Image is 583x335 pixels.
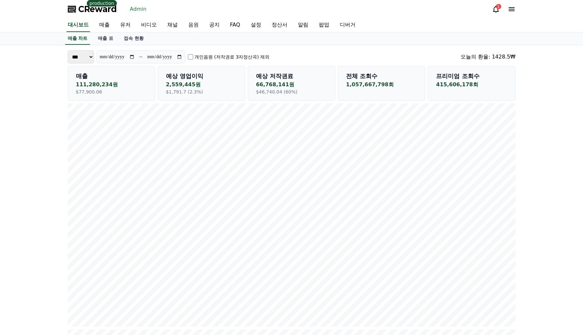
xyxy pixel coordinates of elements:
[76,89,147,95] p: $77,900.06
[68,4,117,14] a: CReward
[204,18,225,32] a: 공지
[166,89,237,95] p: $1,791.7 (2.3%)
[76,72,147,81] p: 매출
[66,18,90,32] a: 대시보드
[76,81,147,89] p: 111,280,234원
[346,81,417,89] p: 1,057,667,798회
[136,18,162,32] a: 비디오
[65,32,90,45] a: 매출 차트
[54,217,74,223] span: Messages
[166,72,237,81] p: 예상 영업이익
[93,32,118,45] a: 매출 표
[43,207,84,224] a: Messages
[166,81,237,89] p: 2,559,445원
[183,18,204,32] a: 음원
[118,32,149,45] a: 접속 현황
[2,207,43,224] a: Home
[115,18,136,32] a: 유저
[314,18,335,32] a: 팝업
[17,217,28,222] span: Home
[492,5,500,13] a: 1
[78,4,117,14] span: CReward
[266,18,293,32] a: 정산서
[335,18,361,32] a: 디버거
[127,4,149,14] a: Admin
[94,18,115,32] a: 매출
[461,53,515,61] div: 오늘의 환율: 1428.5₩
[84,207,126,224] a: Settings
[256,72,327,81] p: 예상 저작권료
[293,18,314,32] a: 알림
[496,4,501,9] div: 1
[256,81,327,89] p: 66,768,141원
[139,53,143,61] p: ~
[256,89,327,95] p: $46,740.04 (60%)
[436,72,507,81] p: 프리미엄 조회수
[346,72,417,81] p: 전체 조회수
[194,54,269,60] label: 개인음원 (저작권료 3자정산곡) 제외
[246,18,266,32] a: 설정
[436,81,507,89] p: 415,606,178회
[97,217,113,222] span: Settings
[225,18,246,32] a: FAQ
[162,18,183,32] a: 채널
